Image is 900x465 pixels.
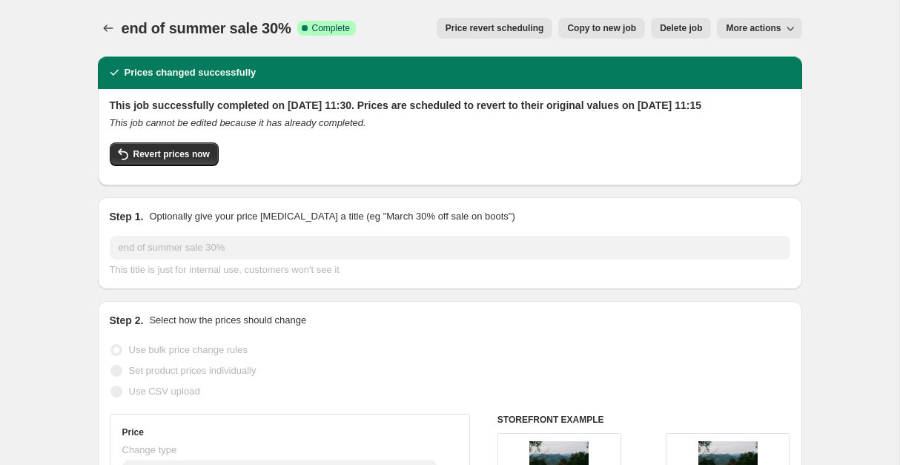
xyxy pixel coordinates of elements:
span: This title is just for internal use, customers won't see it [110,264,340,275]
h2: Step 2. [110,313,144,328]
button: Copy to new job [558,18,645,39]
button: More actions [717,18,801,39]
span: end of summer sale 30% [122,20,291,36]
h2: This job successfully completed on [DATE] 11:30. Prices are scheduled to revert to their original... [110,98,790,113]
i: This job cannot be edited because it has already completed. [110,117,366,128]
span: Complete [312,22,350,34]
button: Price revert scheduling [437,18,553,39]
span: Use bulk price change rules [129,344,248,355]
h3: Price [122,426,144,438]
span: Revert prices now [133,148,210,160]
span: Set product prices individually [129,365,257,376]
button: Delete job [651,18,711,39]
span: Copy to new job [567,22,636,34]
h2: Prices changed successfully [125,65,257,80]
button: Price change jobs [98,18,119,39]
h6: STOREFRONT EXAMPLE [497,414,790,426]
button: Revert prices now [110,142,219,166]
p: Select how the prices should change [149,313,306,328]
input: 30% off holiday sale [110,236,790,260]
span: More actions [726,22,781,34]
p: Optionally give your price [MEDICAL_DATA] a title (eg "March 30% off sale on boots") [149,209,514,224]
span: Price revert scheduling [446,22,544,34]
h2: Step 1. [110,209,144,224]
span: Delete job [660,22,702,34]
span: Change type [122,444,177,455]
span: Use CSV upload [129,386,200,397]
